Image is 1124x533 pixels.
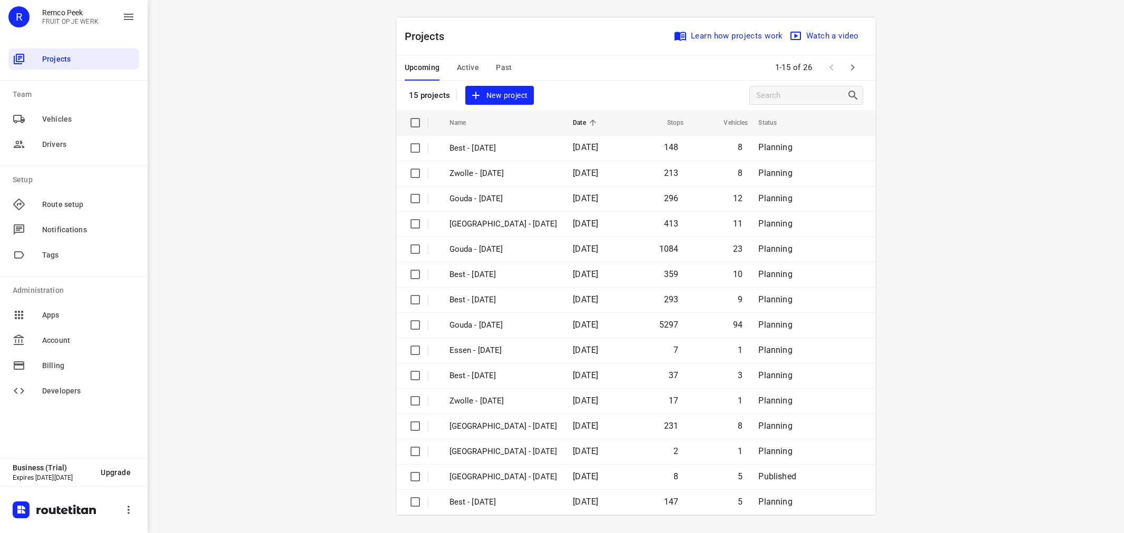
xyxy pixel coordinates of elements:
p: Expires [DATE][DATE] [13,474,92,481]
span: 12 [733,193,742,203]
span: [DATE] [573,219,598,229]
span: Planning [758,497,792,507]
span: Vehicles [710,116,748,129]
div: Search [847,89,863,102]
span: Planning [758,219,792,229]
span: 1 [738,345,742,355]
span: 296 [664,193,679,203]
span: 1-15 of 26 [771,56,817,79]
p: Gouda - Monday [449,319,558,331]
span: Planning [758,269,792,279]
p: Zwolle - Friday [449,395,558,407]
span: 9 [738,294,742,304]
p: Gemeente Rotterdam - Thursday [449,471,558,483]
span: Planning [758,193,792,203]
span: 293 [664,294,679,304]
span: Next Page [842,57,863,78]
span: 359 [664,269,679,279]
span: 94 [733,320,742,330]
span: 8 [673,471,678,481]
span: Past [496,61,512,74]
p: Remco Peek [42,8,99,17]
p: Gouda - Thursday [449,243,558,255]
span: Projects [42,54,135,65]
span: Route setup [42,199,135,210]
span: Apps [42,310,135,321]
span: Upcoming [405,61,440,74]
p: Best - Friday [449,370,558,382]
span: 17 [669,396,678,406]
span: 1 [738,396,742,406]
span: 148 [664,142,679,152]
span: Vehicles [42,114,135,125]
p: Essen - Friday [449,344,558,357]
span: [DATE] [573,370,598,380]
span: Name [449,116,480,129]
p: Administration [13,285,139,296]
span: Previous Page [821,57,842,78]
p: Gouda - Friday [449,193,558,205]
span: [DATE] [573,471,598,481]
div: Apps [8,304,139,325]
span: 8 [738,421,742,431]
span: New project [472,89,527,102]
div: Vehicles [8,108,139,130]
div: Tags [8,244,139,265]
span: Planning [758,244,792,254]
span: Planning [758,320,792,330]
span: 213 [664,168,679,178]
span: Notifications [42,224,135,235]
p: Antwerpen - Thursday [449,446,558,458]
p: Projects [405,28,453,44]
p: Team [13,89,139,100]
span: Planning [758,370,792,380]
span: Planning [758,168,792,178]
span: Upgrade [101,468,131,477]
p: Zwolle - Thursday [449,420,558,432]
span: [DATE] [573,294,598,304]
div: Billing [8,355,139,376]
span: Planning [758,396,792,406]
input: Search projects [756,87,847,104]
span: [DATE] [573,142,598,152]
p: Best - Thursday [449,496,558,508]
div: Account [8,330,139,351]
span: 1 [738,446,742,456]
p: 15 projects [409,91,451,100]
span: 147 [664,497,679,507]
p: Best - Tuesday [449,294,558,306]
span: 23 [733,244,742,254]
span: Planning [758,446,792,456]
span: [DATE] [573,446,598,456]
span: Published [758,471,796,481]
div: Drivers [8,134,139,155]
span: Account [42,335,135,346]
p: FRUIT OP JE WERK [42,18,99,25]
p: Zwolle - Thursday [449,218,558,230]
div: Developers [8,380,139,401]
span: 11 [733,219,742,229]
span: 231 [664,421,679,431]
span: 2 [673,446,678,456]
span: 1084 [659,244,679,254]
span: 8 [738,142,742,152]
span: Planning [758,345,792,355]
span: [DATE] [573,193,598,203]
div: Projects [8,48,139,70]
span: Tags [42,250,135,261]
span: Date [573,116,600,129]
span: Drivers [42,139,135,150]
span: Stops [653,116,684,129]
p: Business (Trial) [13,463,92,472]
div: Notifications [8,219,139,240]
span: 5297 [659,320,679,330]
span: 10 [733,269,742,279]
span: [DATE] [573,168,598,178]
span: [DATE] [573,269,598,279]
span: [DATE] [573,244,598,254]
span: [DATE] [573,320,598,330]
span: [DATE] [573,345,598,355]
span: Billing [42,360,135,371]
span: [DATE] [573,497,598,507]
div: R [8,6,30,27]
